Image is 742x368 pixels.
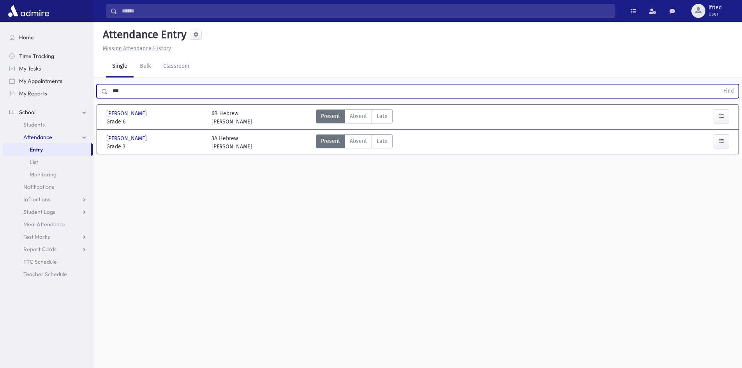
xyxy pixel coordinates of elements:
a: Classroom [157,56,196,77]
span: Absent [350,137,367,145]
a: My Appointments [3,75,93,87]
span: Notifications [23,183,54,190]
span: My Tasks [19,65,41,72]
a: Attendance [3,131,93,143]
a: My Tasks [3,62,93,75]
a: Infractions [3,193,93,206]
span: [PERSON_NAME] [106,134,148,143]
a: Home [3,31,93,44]
span: Grade 6 [106,118,204,126]
a: Missing Attendance History [100,45,171,52]
span: Present [321,112,340,120]
div: AttTypes [316,109,393,126]
span: Students [23,121,45,128]
span: My Reports [19,90,47,97]
a: Teacher Schedule [3,268,93,280]
span: PTC Schedule [23,258,57,265]
span: Entry [30,146,43,153]
a: My Reports [3,87,93,100]
a: Time Tracking [3,50,93,62]
a: Bulk [134,56,157,77]
a: Meal Attendance [3,218,93,231]
div: 3A Hebrew [PERSON_NAME] [211,134,252,151]
div: AttTypes [316,134,393,151]
a: Entry [3,143,91,156]
span: User [709,11,722,17]
a: Student Logs [3,206,93,218]
span: lfried [709,5,722,11]
span: My Appointments [19,77,62,85]
span: Test Marks [23,233,50,240]
a: School [3,106,93,118]
span: List [30,158,38,166]
a: Notifications [3,181,93,193]
span: Attendance [23,134,52,141]
span: Late [377,112,388,120]
a: Test Marks [3,231,93,243]
span: Report Cards [23,246,56,253]
a: List [3,156,93,168]
span: Time Tracking [19,53,54,60]
span: Present [321,137,340,145]
span: School [19,109,35,116]
span: Monitoring [30,171,56,178]
a: PTC Schedule [3,255,93,268]
span: [PERSON_NAME] [106,109,148,118]
a: Monitoring [3,168,93,181]
span: Meal Attendance [23,221,65,228]
span: Teacher Schedule [23,271,67,278]
span: Absent [350,112,367,120]
span: Late [377,137,388,145]
span: Student Logs [23,208,55,215]
span: Infractions [23,196,50,203]
a: Single [106,56,134,77]
span: Grade 3 [106,143,204,151]
div: 6B Hebrew [PERSON_NAME] [211,109,252,126]
input: Search [117,4,614,18]
h5: Attendance Entry [100,28,187,41]
span: Home [19,34,34,41]
a: Report Cards [3,243,93,255]
button: Find [719,85,738,98]
u: Missing Attendance History [103,45,171,52]
a: Students [3,118,93,131]
img: AdmirePro [6,3,51,19]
